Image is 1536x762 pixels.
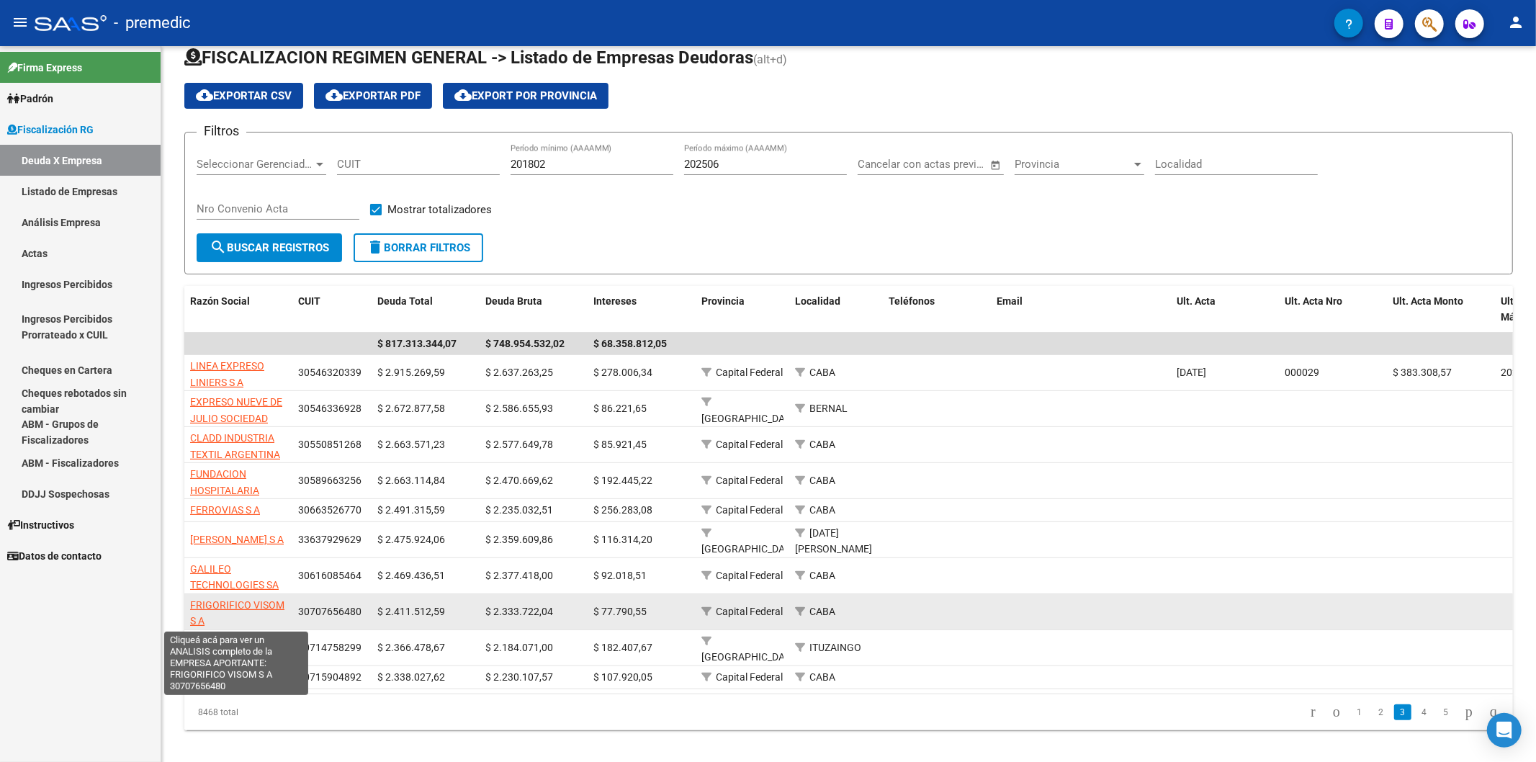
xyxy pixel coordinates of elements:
a: go to first page [1304,704,1322,720]
span: Buscar Registros [210,241,329,254]
span: $ 2.663.114,84 [377,475,445,486]
mat-icon: search [210,238,227,256]
span: Capital Federal [716,439,783,450]
span: $ 2.333.722,04 [485,606,553,617]
datatable-header-cell: Provincia [696,286,789,333]
span: CABA [809,504,835,516]
span: $ 2.915.269,59 [377,367,445,378]
mat-icon: cloud_download [196,86,213,104]
span: $ 748.954.532,02 [485,338,565,349]
span: Borrar Filtros [367,241,470,254]
span: $ 2.663.571,23 [377,439,445,450]
span: 000029 [1285,367,1319,378]
span: (alt+d) [753,53,787,66]
span: $ 2.366.478,67 [377,642,445,653]
span: Capital Federal [716,367,783,378]
datatable-header-cell: Intereses [588,286,696,333]
li: page 3 [1392,700,1414,725]
span: $ 2.377.418,00 [485,570,553,581]
span: Firma Express [7,60,82,76]
span: CABA [809,439,835,450]
span: Ult. Acta [1177,295,1216,307]
span: $ 2.637.263,25 [485,367,553,378]
span: Capital Federal [716,570,783,581]
span: CUIT [298,295,320,307]
span: Intereses [593,295,637,307]
span: CABA [809,367,835,378]
span: Padrón [7,91,53,107]
span: Provincia [1015,158,1131,171]
span: 30707656480 [298,606,361,617]
span: $ 2.230.107,57 [485,671,553,683]
span: $ 2.470.669,62 [485,475,553,486]
span: $ 2.235.032,51 [485,504,553,516]
button: Exportar CSV [184,83,303,109]
span: Ult. Acta Nro [1285,295,1342,307]
span: $ 817.313.344,07 [377,338,457,349]
span: Capital Federal [716,606,783,617]
button: Buscar Registros [197,233,342,262]
span: FERROVIAS S A [190,504,260,516]
mat-icon: person [1507,14,1524,31]
span: 30715904892 [298,671,361,683]
a: go to last page [1483,704,1504,720]
span: $ 2.672.877,58 [377,403,445,414]
a: go to next page [1459,704,1479,720]
datatable-header-cell: Deuda Total [372,286,480,333]
span: FUNDACION HOSPITALARIA [190,468,259,496]
datatable-header-cell: Deuda Bruta [480,286,588,333]
span: Datos de contacto [7,548,102,564]
span: $ 92.018,51 [593,570,647,581]
span: $ 2.359.609,86 [485,534,553,545]
span: Capital Federal [716,671,783,683]
mat-icon: cloud_download [325,86,343,104]
span: $ 85.921,45 [593,439,647,450]
datatable-header-cell: Localidad [789,286,883,333]
span: $ 2.491.315,59 [377,504,445,516]
mat-icon: menu [12,14,29,31]
span: $ 86.221,65 [593,403,647,414]
div: 8468 total [184,694,447,730]
span: [GEOGRAPHIC_DATA] [701,413,799,424]
span: Provincia [701,295,745,307]
span: CABA [809,570,835,581]
a: 2 [1373,704,1390,720]
span: CABA [809,475,835,486]
span: $ 77.790,55 [593,606,647,617]
span: CABA [809,671,835,683]
datatable-header-cell: Teléfonos [883,286,991,333]
mat-icon: cloud_download [454,86,472,104]
a: 1 [1351,704,1368,720]
datatable-header-cell: Ult. Acta [1171,286,1279,333]
a: 5 [1437,704,1455,720]
div: Open Intercom Messenger [1487,713,1522,748]
a: 3 [1394,704,1411,720]
span: 30714758299 [298,642,361,653]
span: FISCALIZACION REGIMEN GENERAL -> Listado de Empresas Deudoras [184,48,753,68]
span: $ 2.411.512,59 [377,606,445,617]
span: Razón Social [190,295,250,307]
li: page 1 [1349,700,1370,725]
span: JG TELECOMUNICACIONES SRL [190,635,300,680]
span: 30550851268 [298,439,361,450]
span: [GEOGRAPHIC_DATA] [701,543,799,555]
span: 30663526770 [298,504,361,516]
datatable-header-cell: CUIT [292,286,372,333]
span: $ 107.920,05 [593,671,652,683]
span: [GEOGRAPHIC_DATA] [701,651,799,663]
span: Capital Federal [716,504,783,516]
span: [DATE][PERSON_NAME] [795,527,872,555]
span: Deuda Total [377,295,433,307]
span: 33637929629 [298,534,361,545]
span: 30546336928 [298,403,361,414]
span: $ 116.314,20 [593,534,652,545]
span: Teléfonos [889,295,935,307]
span: BERNAL [809,403,848,414]
span: Ult. Acta Monto [1393,295,1463,307]
span: $ 2.469.436,51 [377,570,445,581]
span: $ 256.283,08 [593,504,652,516]
span: Seleccionar Gerenciador [197,158,313,171]
span: LINEA EXPRESO LINIERS S A [190,360,264,388]
span: Mostrar totalizadores [387,201,492,218]
span: EXPRESO NUEVE DE JULIO SOCIEDAD ANONIMA [190,396,282,441]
